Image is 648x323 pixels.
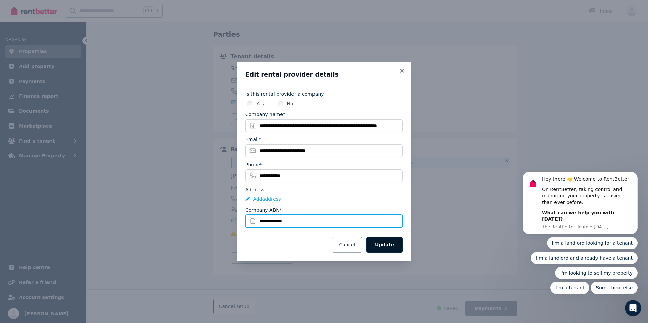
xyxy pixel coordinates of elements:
[512,111,648,305] iframe: Intercom notifications message
[287,100,293,107] label: No
[256,100,264,107] label: Yes
[245,111,285,118] label: Company name*
[245,136,261,143] label: Email*
[245,186,264,193] label: Address
[625,300,641,316] iframe: Intercom live chat
[366,237,403,253] button: Update
[245,91,403,98] label: Is this rental provider a company
[245,196,281,202] button: Addaddress
[245,207,282,213] label: Company ABN*
[332,237,362,253] button: Cancel
[245,70,403,79] h3: Edit rental provider details
[245,161,262,168] label: Phone*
